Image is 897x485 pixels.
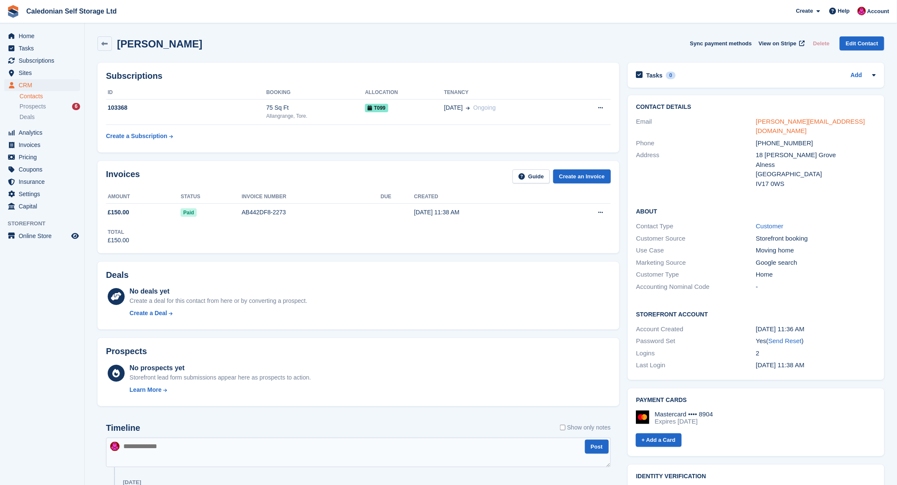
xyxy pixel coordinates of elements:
[108,236,129,245] div: £150.00
[130,309,307,318] a: Create a Deal
[759,39,797,48] span: View on Stripe
[851,71,862,80] a: Add
[769,337,802,344] a: Send Reset
[636,410,649,424] img: Mastercard Logo
[690,36,752,50] button: Sync payment methods
[636,349,756,358] div: Logins
[19,113,35,121] span: Deals
[756,361,805,369] time: 2025-08-25 10:38:45 UTC
[106,346,147,356] h2: Prospects
[655,418,713,425] div: Expires [DATE]
[756,324,876,334] div: [DATE] 11:36 AM
[266,86,365,100] th: Booking
[560,423,611,432] label: Show only notes
[4,42,80,54] a: menu
[636,270,756,280] div: Customer Type
[106,71,611,81] h2: Subscriptions
[636,473,876,480] h2: Identity verification
[266,103,365,112] div: 75 Sq Ft
[756,222,783,230] a: Customer
[513,169,550,183] a: Guide
[242,190,381,204] th: Invoice number
[266,112,365,120] div: Allangrange, Tore.
[4,188,80,200] a: menu
[444,86,568,100] th: Tenancy
[19,55,70,67] span: Subscriptions
[108,228,129,236] div: Total
[756,258,876,268] div: Google search
[585,440,609,454] button: Post
[756,150,876,160] div: 18 [PERSON_NAME] Grove
[19,30,70,42] span: Home
[23,4,120,18] a: Caledonian Self Storage Ltd
[19,230,70,242] span: Online Store
[474,104,496,111] span: Ongoing
[19,151,70,163] span: Pricing
[636,282,756,292] div: Accounting Nominal Code
[70,231,80,241] a: Preview store
[19,102,80,111] a: Prospects 6
[130,385,311,394] a: Learn More
[7,5,19,18] img: stora-icon-8386f47178a22dfd0bd8f6a31ec36ba5ce8667c1dd55bd0f319d3a0aa187defe.svg
[756,282,876,292] div: -
[414,208,555,217] div: [DATE] 11:38 AM
[130,373,311,382] div: Storefront lead form submissions appear here as prospects to action.
[655,410,713,418] div: Mastercard •••• 8904
[810,36,833,50] button: Delete
[106,190,181,204] th: Amount
[636,104,876,111] h2: Contact Details
[756,234,876,244] div: Storefront booking
[414,190,555,204] th: Created
[756,270,876,280] div: Home
[130,363,311,373] div: No prospects yet
[4,139,80,151] a: menu
[4,67,80,79] a: menu
[106,86,266,100] th: ID
[106,132,167,141] div: Create a Subscription
[381,190,414,204] th: Due
[19,139,70,151] span: Invoices
[755,36,807,50] a: View on Stripe
[666,72,676,79] div: 0
[117,38,202,50] h2: [PERSON_NAME]
[19,164,70,175] span: Coupons
[636,258,756,268] div: Marketing Source
[72,103,80,110] div: 6
[756,349,876,358] div: 2
[553,169,611,183] a: Create an Invoice
[636,139,756,148] div: Phone
[838,7,850,15] span: Help
[756,139,876,148] div: [PHONE_NUMBER]
[19,176,70,188] span: Insurance
[756,118,865,135] a: [PERSON_NAME][EMAIL_ADDRESS][DOMAIN_NAME]
[130,309,167,318] div: Create a Deal
[19,127,70,139] span: Analytics
[106,169,140,183] h2: Invoices
[796,7,813,15] span: Create
[4,127,80,139] a: menu
[756,160,876,170] div: Alness
[19,200,70,212] span: Capital
[4,200,80,212] a: menu
[4,164,80,175] a: menu
[636,336,756,346] div: Password Set
[4,176,80,188] a: menu
[4,151,80,163] a: menu
[636,117,756,136] div: Email
[756,246,876,255] div: Moving home
[636,150,756,188] div: Address
[19,103,46,111] span: Prospects
[858,7,866,15] img: Donald Mathieson
[840,36,884,50] a: Edit Contact
[19,92,80,100] a: Contacts
[756,179,876,189] div: IV17 0WS
[130,385,162,394] div: Learn More
[181,190,242,204] th: Status
[19,79,70,91] span: CRM
[636,433,682,447] a: + Add a Card
[108,208,129,217] span: £150.00
[4,30,80,42] a: menu
[106,128,173,144] a: Create a Subscription
[365,86,444,100] th: Allocation
[106,103,266,112] div: 103368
